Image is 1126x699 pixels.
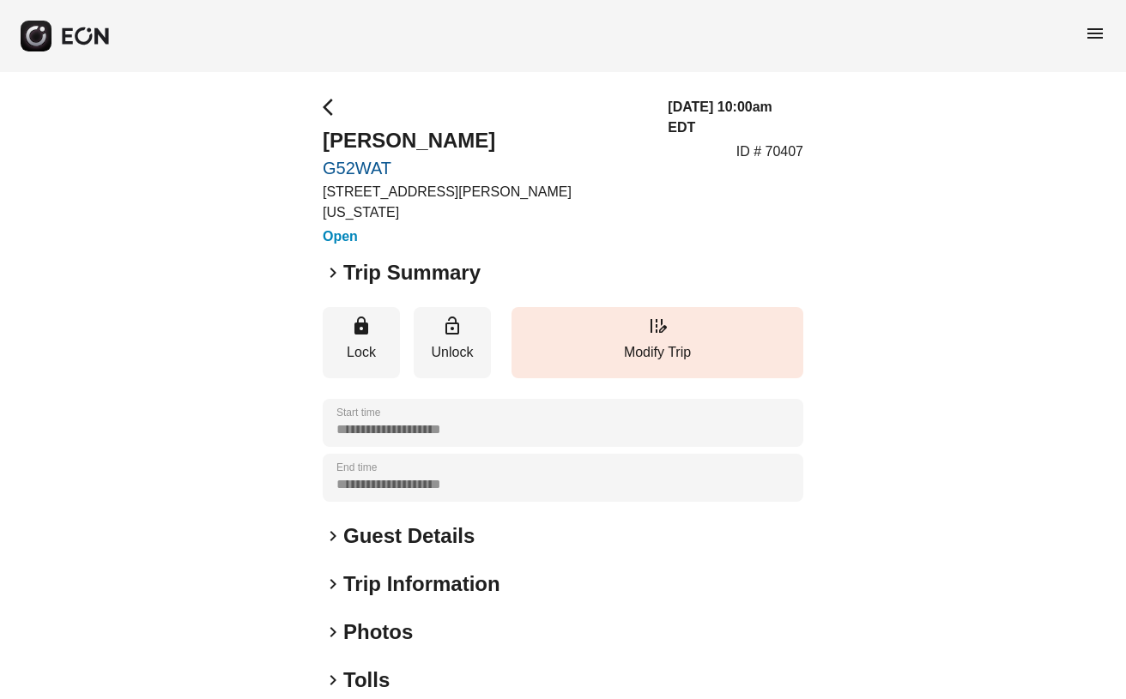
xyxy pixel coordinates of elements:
button: Unlock [414,307,491,378]
span: keyboard_arrow_right [323,670,343,690]
p: Unlock [422,342,482,363]
span: keyboard_arrow_right [323,574,343,594]
h2: [PERSON_NAME] [323,127,647,154]
p: Lock [331,342,391,363]
h2: Tolls [343,666,390,694]
a: G52WAT [323,158,647,178]
span: lock [351,316,372,336]
span: keyboard_arrow_right [323,526,343,546]
h2: Trip Summary [343,259,481,286]
h3: Open [323,226,647,247]
span: lock_open [442,316,463,336]
p: Modify Trip [520,342,795,363]
h2: Trip Information [343,570,500,598]
span: keyboard_arrow_right [323,622,343,642]
span: keyboard_arrow_right [323,262,343,283]
h3: [DATE] 10:00am EDT [668,97,803,138]
span: menu [1085,23,1105,44]
p: ID # 70407 [736,142,803,162]
h2: Guest Details [343,522,475,550]
span: edit_road [647,316,668,336]
span: arrow_back_ios [323,97,343,118]
button: Modify Trip [512,307,803,378]
button: Lock [323,307,400,378]
h2: Photos [343,618,413,646]
p: [STREET_ADDRESS][PERSON_NAME][US_STATE] [323,182,647,223]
